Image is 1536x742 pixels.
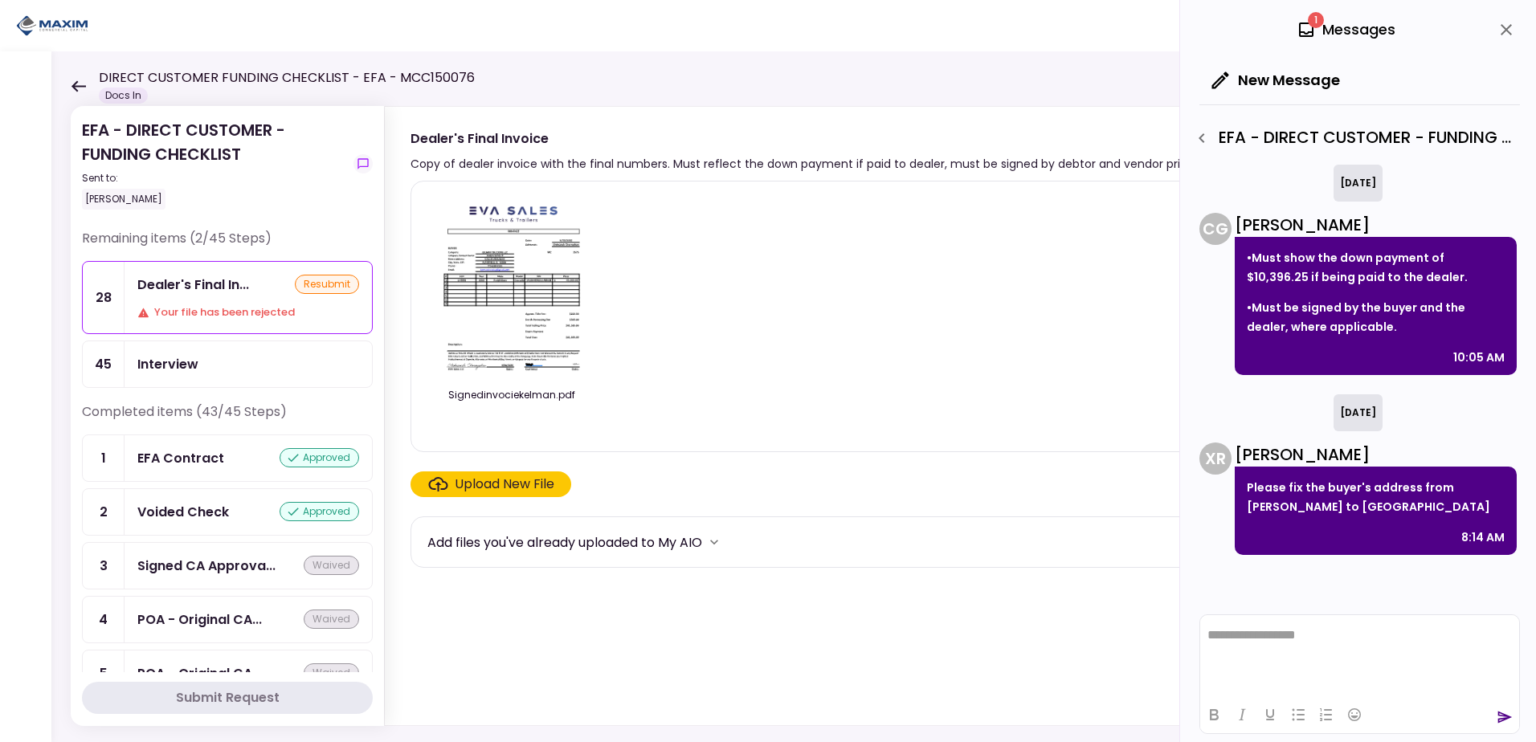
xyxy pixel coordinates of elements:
[1341,703,1368,726] button: Emojis
[353,154,373,173] button: show-messages
[83,341,125,387] div: 45
[304,556,359,575] div: waived
[1235,213,1517,237] div: [PERSON_NAME]
[1247,298,1505,336] p: •Must be signed by the buyer and the dealer, where applicable.
[82,340,373,388] a: 45Interview
[137,304,359,320] div: Your file has been rejected
[1247,478,1505,516] p: Please fix the buyer's address from [PERSON_NAME] to [GEOGRAPHIC_DATA]
[702,530,726,554] button: more
[304,609,359,629] div: waived
[1334,394,1383,431] div: [DATE]
[1235,442,1517,467] div: [PERSON_NAME]
[427,388,596,402] div: Signedinvociekelman.pdf
[1228,703,1256,726] button: Italic
[137,354,198,374] div: Interview
[1188,124,1520,152] div: EFA - DIRECT CUSTOMER - FUNDING CHECKLIST - Dealer's Final Invoice
[137,502,229,522] div: Voided Check
[1285,703,1312,726] button: Bullet list
[1199,442,1232,475] div: X R
[137,663,262,683] div: POA - Original GA POA & T-146 (Received in house)
[1313,703,1340,726] button: Numbered list
[99,88,148,104] div: Docs In
[411,471,571,497] span: Click here to upload the required document
[1497,709,1513,725] button: send
[1256,703,1284,726] button: Underline
[1199,59,1353,101] button: New Message
[83,435,125,481] div: 1
[1461,528,1505,547] div: 8:14 AM
[83,650,125,696] div: 5
[83,262,125,333] div: 28
[411,154,1256,173] div: Copy of dealer invoice with the final numbers. Must reflect the down payment if paid to dealer, m...
[1200,703,1228,726] button: Bold
[82,229,373,261] div: Remaining items (2/45 Steps)
[295,275,359,294] div: resubmit
[137,448,224,468] div: EFA Contract
[82,682,373,714] button: Submit Request
[82,402,373,434] div: Completed items (43/45 Steps)
[1297,18,1395,42] div: Messages
[280,502,359,521] div: approved
[82,171,347,185] div: Sent to:
[99,68,475,88] h1: DIRECT CUSTOMER FUNDING CHECKLIST - EFA - MCC150076
[16,14,88,38] img: Partner icon
[1453,348,1505,367] div: 10:05 AM
[82,434,373,482] a: 1EFA Contractapproved
[455,475,554,494] div: Upload New File
[82,596,373,643] a: 4POA - Original CA Reg 260, 256, & 4008 (Received in house)waived
[82,189,165,210] div: [PERSON_NAME]
[1493,16,1520,43] button: close
[1334,165,1383,202] div: [DATE]
[304,663,359,683] div: waived
[82,542,373,589] a: 3Signed CA Approval & Disclosure Formswaived
[427,532,702,552] div: Add files you've already uploaded to My AIO
[176,688,280,707] div: Submit Request
[1199,213,1232,245] div: C G
[1247,248,1505,287] p: •Must show the down payment of $10,396.25 if being paid to the dealer.
[137,275,249,295] div: Dealer's Final Invoice
[137,609,262,630] div: POA - Original CA Reg 260, 256, & 4008 (Received in house)
[280,448,359,467] div: approved
[83,489,125,535] div: 2
[82,650,373,697] a: 5POA - Original GA POA & T-146 (Received in house)waived
[82,118,347,210] div: EFA - DIRECT CUSTOMER - FUNDING CHECKLIST
[137,556,276,576] div: Signed CA Approval & Disclosure Forms
[411,128,1256,149] div: Dealer's Final Invoice
[384,106,1504,726] div: Dealer's Final InvoiceCopy of dealer invoice with the final numbers. Must reflect the down paymen...
[82,488,373,536] a: 2Voided Checkapproved
[83,597,125,642] div: 4
[1200,615,1519,695] iframe: Rich Text Area
[1308,12,1324,28] span: 1
[82,261,373,334] a: 28Dealer's Final InvoiceresubmitYour file has been rejected
[83,543,125,589] div: 3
